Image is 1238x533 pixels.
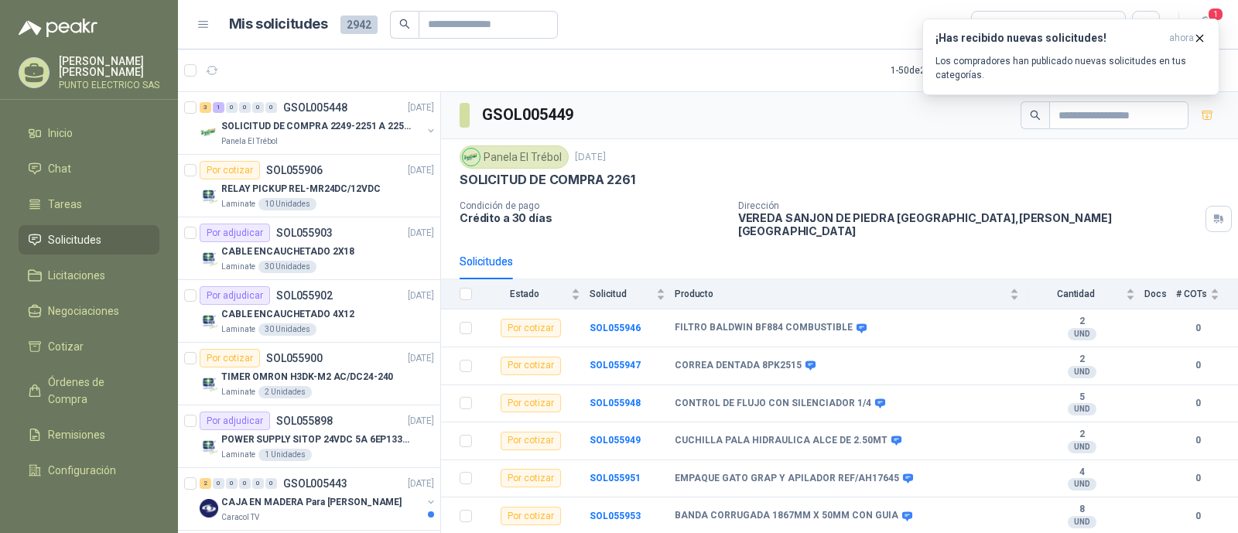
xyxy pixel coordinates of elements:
a: SOL055949 [590,435,641,446]
b: EMPAQUE GATO GRAP Y APILADOR REF/AH17645 [675,473,899,485]
div: UND [1068,366,1096,378]
div: 30 Unidades [258,323,316,336]
p: [DATE] [408,289,434,303]
span: Configuración [48,462,116,479]
b: 0 [1176,321,1219,336]
p: POWER SUPPLY SITOP 24VDC 5A 6EP13333BA10 [221,432,414,447]
p: Laminate [221,198,255,210]
span: Solicitud [590,289,653,299]
th: Docs [1144,279,1176,309]
p: Laminate [221,323,255,336]
div: Por cotizar [501,507,561,525]
b: 5 [1028,391,1135,404]
div: Por cotizar [501,394,561,412]
p: VEREDA SANJON DE PIEDRA [GEOGRAPHIC_DATA] , [PERSON_NAME][GEOGRAPHIC_DATA] [738,211,1199,237]
div: UND [1068,441,1096,453]
img: Company Logo [200,123,218,142]
span: Solicitudes [48,231,101,248]
div: Todas [981,16,1014,33]
th: Estado [481,279,590,309]
div: 0 [226,102,238,113]
img: Company Logo [200,436,218,455]
p: GSOL005448 [283,102,347,113]
div: Por adjudicar [200,412,270,430]
h1: Mis solicitudes [229,13,328,36]
b: 0 [1176,358,1219,373]
p: CAJA EN MADERA Para [PERSON_NAME] [221,495,402,510]
a: Por cotizarSOL055900[DATE] Company LogoTIMER OMRON H3DK-M2 AC/DC24-240Laminate2 Unidades [178,343,440,405]
a: Órdenes de Compra [19,367,159,414]
span: ahora [1169,32,1194,45]
a: Cotizar [19,332,159,361]
p: RELAY PICKUP REL-MR24DC/12VDC [221,182,381,196]
p: [DATE] [408,414,434,429]
div: Por cotizar [200,349,260,367]
p: Panela El Trébol [221,135,278,148]
th: # COTs [1176,279,1238,309]
p: [DATE] [408,226,434,241]
span: Cantidad [1028,289,1123,299]
b: 8 [1028,504,1135,516]
b: 0 [1176,509,1219,524]
p: [DATE] [575,150,606,165]
span: 1 [1207,7,1224,22]
b: FILTRO BALDWIN BF884 COMBUSTIBLE [675,322,853,334]
p: SOLICITUD DE COMPRA 2249-2251 A 2256-2258 Y 2262 [221,119,414,134]
a: Por cotizarSOL055906[DATE] Company LogoRELAY PICKUP REL-MR24DC/12VDCLaminate10 Unidades [178,155,440,217]
a: SOL055947 [590,360,641,371]
p: [DATE] [408,477,434,491]
div: Por cotizar [501,469,561,487]
div: 0 [239,102,251,113]
a: Manuales y ayuda [19,491,159,521]
div: 30 Unidades [258,261,316,273]
div: 2 [200,478,211,489]
span: search [1030,110,1041,121]
b: 0 [1176,396,1219,411]
h3: ¡Has recibido nuevas solicitudes! [935,32,1163,45]
div: 1 Unidades [258,449,312,461]
p: Crédito a 30 días [460,211,726,224]
a: Por adjudicarSOL055898[DATE] Company LogoPOWER SUPPLY SITOP 24VDC 5A 6EP13333BA10Laminate1 Unidades [178,405,440,468]
p: Laminate [221,449,255,461]
div: 10 Unidades [258,198,316,210]
h3: GSOL005449 [482,103,576,127]
a: Tareas [19,190,159,219]
th: Producto [675,279,1028,309]
div: 0 [226,478,238,489]
img: Company Logo [463,149,480,166]
p: Caracol TV [221,511,259,524]
p: SOL055906 [266,165,323,176]
div: Por adjudicar [200,286,270,305]
a: SOL055951 [590,473,641,483]
p: SOL055902 [276,290,333,301]
div: Solicitudes [460,253,513,270]
b: 0 [1176,433,1219,448]
div: 3 [200,102,211,113]
div: 0 [213,478,224,489]
p: Laminate [221,261,255,273]
p: PUNTO ELECTRICO SAS [59,80,159,90]
p: [DATE] [408,101,434,115]
div: Por cotizar [501,432,561,450]
div: 2 Unidades [258,386,312,398]
th: Cantidad [1028,279,1144,309]
button: 1 [1192,11,1219,39]
a: 2 0 0 0 0 0 GSOL005443[DATE] Company LogoCAJA EN MADERA Para [PERSON_NAME]Caracol TV [200,474,437,524]
a: SOL055948 [590,398,641,408]
b: SOL055953 [590,511,641,521]
b: 0 [1176,471,1219,486]
b: CORREA DENTADA 8PK2515 [675,360,802,372]
span: Órdenes de Compra [48,374,145,408]
span: 2942 [340,15,378,34]
span: # COTs [1176,289,1207,299]
b: 2 [1028,354,1135,366]
b: CONTROL DE FLUJO CON SILENCIADOR 1/4 [675,398,871,410]
a: SOL055946 [590,323,641,333]
div: UND [1068,478,1096,490]
a: Remisiones [19,420,159,449]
